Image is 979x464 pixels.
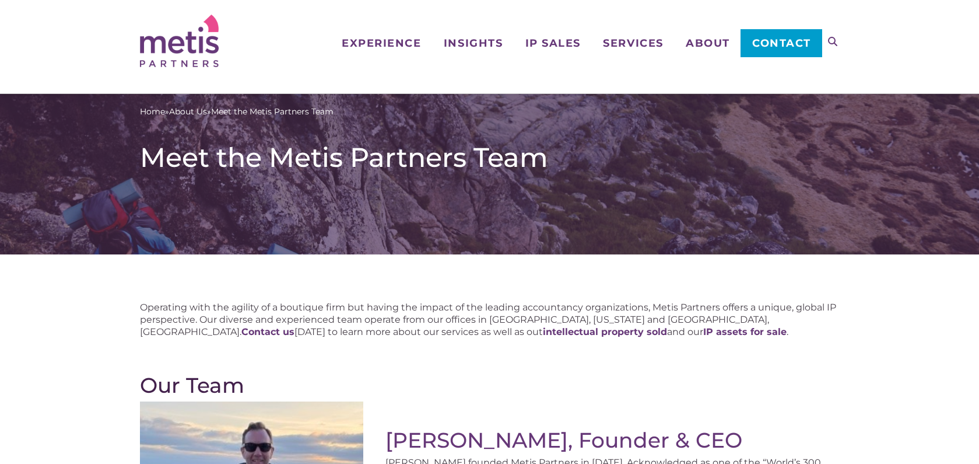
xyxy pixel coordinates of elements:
a: Contact us [241,326,294,337]
span: » » [140,106,334,118]
h2: Our Team [140,373,840,397]
span: Experience [342,38,421,48]
a: Contact [741,29,822,57]
span: Insights [444,38,503,48]
a: About Us [169,106,207,118]
span: About [686,38,730,48]
p: Operating with the agility of a boutique firm but having the impact of the leading accountancy or... [140,301,840,338]
a: intellectual property sold [543,326,667,337]
a: IP assets for sale [703,326,787,337]
img: Metis Partners [140,15,219,67]
span: IP Sales [525,38,581,48]
a: [PERSON_NAME], Founder & CEO [385,427,742,453]
a: Home [140,106,165,118]
span: Meet the Metis Partners Team [211,106,334,118]
span: Contact [752,38,811,48]
span: Services [603,38,663,48]
h1: Meet the Metis Partners Team [140,141,840,174]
